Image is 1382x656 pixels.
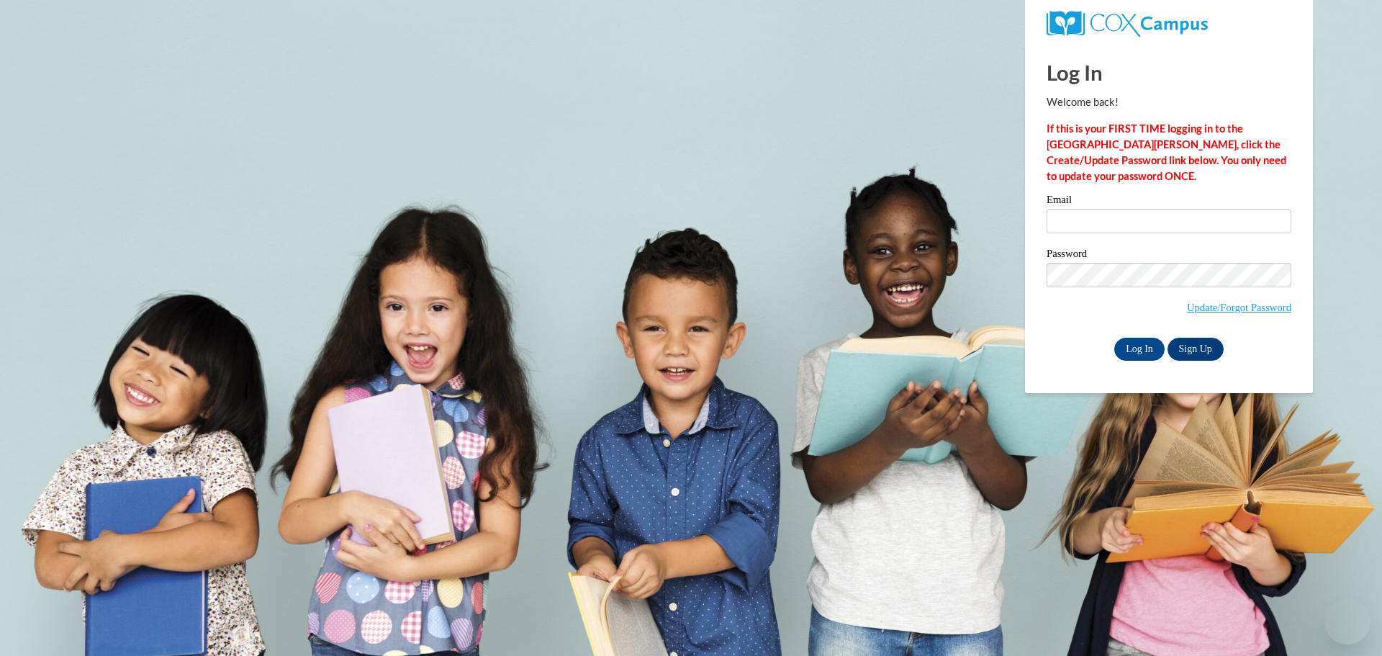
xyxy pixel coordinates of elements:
img: COX Campus [1047,11,1208,37]
strong: If this is your FIRST TIME logging in to the [GEOGRAPHIC_DATA][PERSON_NAME], click the Create/Upd... [1047,122,1286,182]
p: Welcome back! [1047,94,1291,110]
label: Password [1047,248,1291,263]
a: Update/Forgot Password [1187,302,1291,313]
h1: Log In [1047,58,1291,87]
label: Email [1047,194,1291,209]
iframe: Button to launch messaging window [1324,598,1370,644]
input: Log In [1114,338,1165,361]
a: Sign Up [1168,338,1224,361]
a: COX Campus [1047,11,1291,37]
